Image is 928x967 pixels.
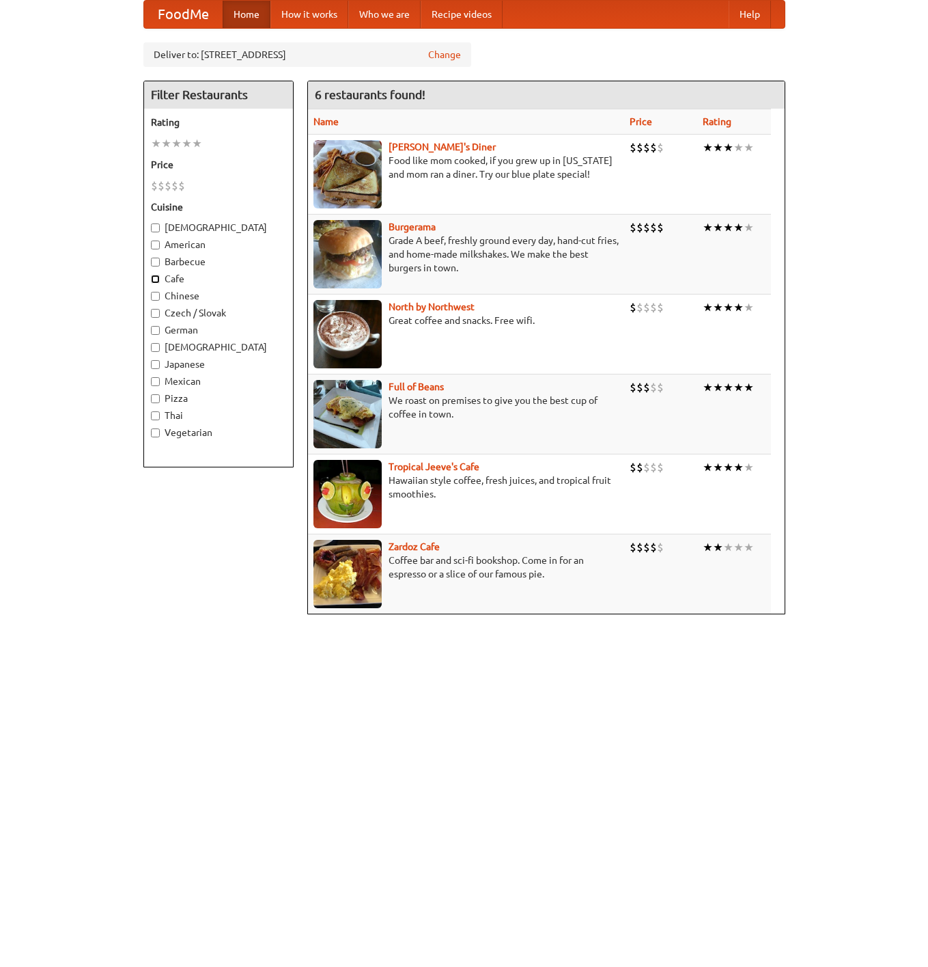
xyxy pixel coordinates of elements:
[151,360,160,369] input: Japanese
[313,116,339,127] a: Name
[313,554,619,581] p: Coffee bar and sci-fi bookshop. Come in for an espresso or a slice of our famous pie.
[151,136,161,151] li: ★
[151,340,286,354] label: [DEMOGRAPHIC_DATA]
[151,289,286,303] label: Chinese
[151,428,160,437] input: Vegetarian
[151,394,160,403] input: Pizza
[650,540,657,555] li: $
[389,301,475,312] a: North by Northwest
[636,300,643,315] li: $
[636,460,643,475] li: $
[643,140,650,155] li: $
[151,275,160,284] input: Cafe
[151,357,286,371] label: Japanese
[657,140,664,155] li: $
[151,323,286,337] label: German
[151,411,160,420] input: Thai
[713,460,723,475] li: ★
[151,115,286,129] h5: Rating
[182,136,192,151] li: ★
[657,380,664,395] li: $
[733,540,744,555] li: ★
[313,474,619,501] p: Hawaiian style coffee, fresh juices, and tropical fruit smoothies.
[428,48,461,62] a: Change
[143,42,471,67] div: Deliver to: [STREET_ADDRESS]
[630,140,636,155] li: $
[650,380,657,395] li: $
[643,380,650,395] li: $
[630,460,636,475] li: $
[744,540,754,555] li: ★
[723,300,733,315] li: ★
[630,116,652,127] a: Price
[733,220,744,235] li: ★
[389,381,444,392] b: Full of Beans
[630,300,636,315] li: $
[192,136,202,151] li: ★
[733,460,744,475] li: ★
[313,540,382,608] img: zardoz.jpg
[733,300,744,315] li: ★
[744,220,754,235] li: ★
[151,343,160,352] input: [DEMOGRAPHIC_DATA]
[657,300,664,315] li: $
[650,220,657,235] li: $
[151,238,286,251] label: American
[723,380,733,395] li: ★
[151,426,286,439] label: Vegetarian
[144,1,223,28] a: FoodMe
[313,220,382,288] img: burgerama.jpg
[723,220,733,235] li: ★
[630,220,636,235] li: $
[713,300,723,315] li: ★
[151,292,160,301] input: Chinese
[733,380,744,395] li: ★
[630,380,636,395] li: $
[151,223,160,232] input: [DEMOGRAPHIC_DATA]
[313,234,619,275] p: Grade A beef, freshly ground every day, hand-cut fries, and home-made milkshakes. We make the bes...
[151,178,158,193] li: $
[729,1,771,28] a: Help
[421,1,503,28] a: Recipe videos
[151,258,160,267] input: Barbecue
[171,178,178,193] li: $
[389,541,440,552] a: Zardoz Cafe
[744,380,754,395] li: ★
[151,306,286,320] label: Czech / Slovak
[389,141,496,152] a: [PERSON_NAME]'s Diner
[636,140,643,155] li: $
[703,140,713,155] li: ★
[636,540,643,555] li: $
[313,314,619,327] p: Great coffee and snacks. Free wifi.
[389,221,436,232] a: Burgerama
[313,140,382,208] img: sallys.jpg
[713,380,723,395] li: ★
[389,461,479,472] a: Tropical Jeeve's Cafe
[348,1,421,28] a: Who we are
[643,220,650,235] li: $
[151,221,286,234] label: [DEMOGRAPHIC_DATA]
[650,460,657,475] li: $
[723,140,733,155] li: ★
[313,460,382,528] img: jeeves.jpg
[703,300,713,315] li: ★
[630,540,636,555] li: $
[643,300,650,315] li: $
[151,374,286,388] label: Mexican
[733,140,744,155] li: ★
[171,136,182,151] li: ★
[744,460,754,475] li: ★
[151,200,286,214] h5: Cuisine
[713,140,723,155] li: ★
[723,540,733,555] li: ★
[313,154,619,181] p: Food like mom cooked, if you grew up in [US_STATE] and mom ran a diner. Try our blue plate special!
[151,255,286,269] label: Barbecue
[151,309,160,318] input: Czech / Slovak
[703,116,731,127] a: Rating
[151,392,286,405] label: Pizza
[158,178,165,193] li: $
